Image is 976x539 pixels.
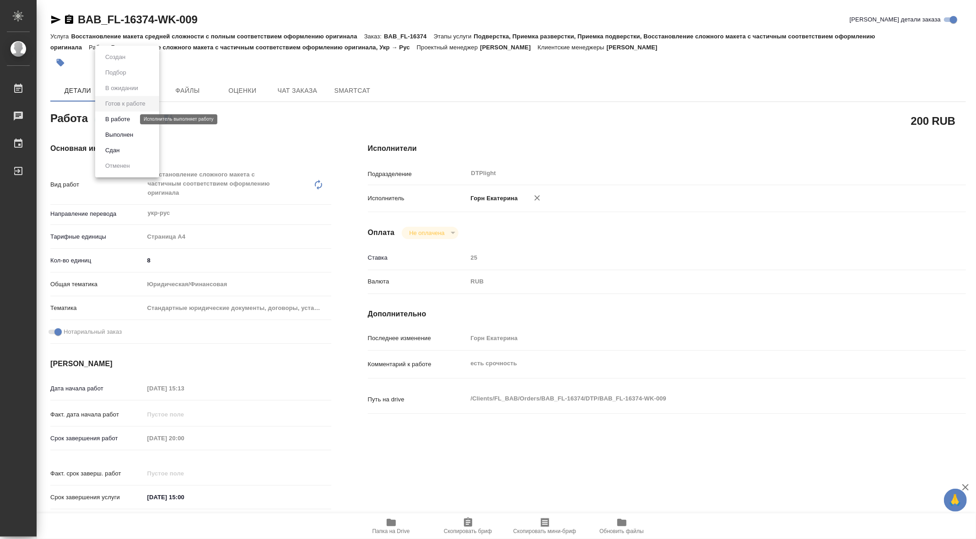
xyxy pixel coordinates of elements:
[102,130,136,140] button: Выполнен
[102,145,122,155] button: Сдан
[102,99,148,109] button: Готов к работе
[102,68,129,78] button: Подбор
[102,114,133,124] button: В работе
[102,83,141,93] button: В ожидании
[102,161,133,171] button: Отменен
[102,52,128,62] button: Создан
